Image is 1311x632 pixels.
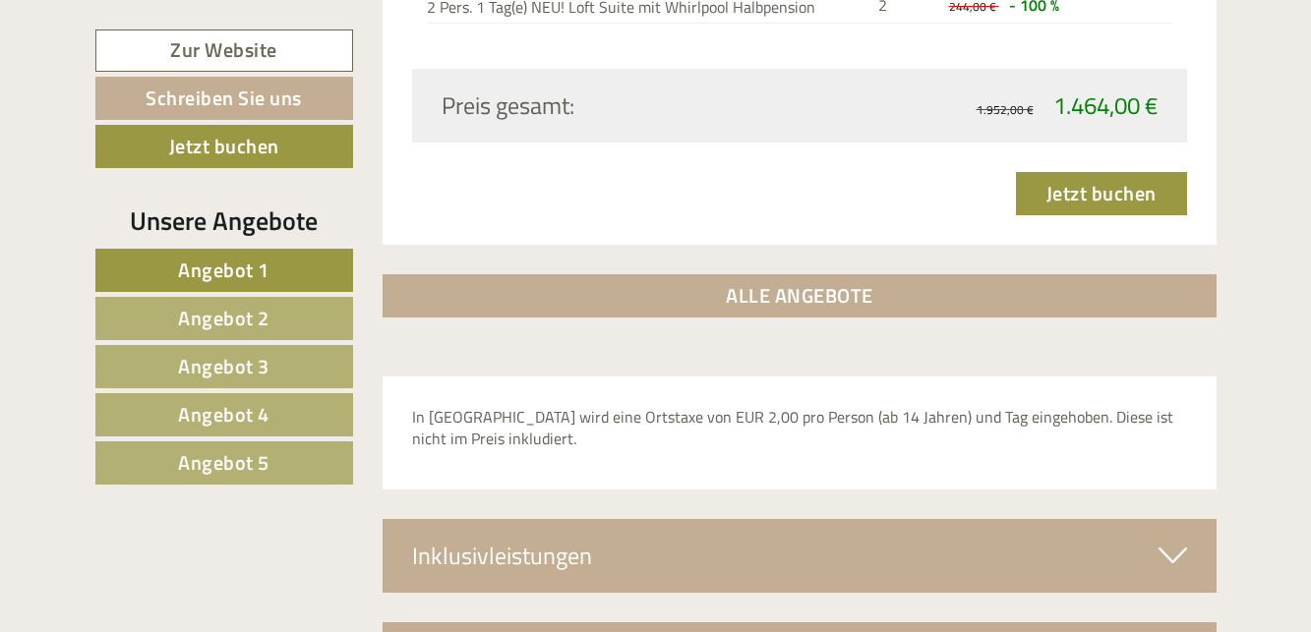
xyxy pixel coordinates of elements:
a: Jetzt buchen [1016,172,1187,215]
div: Unsere Angebote [95,202,353,239]
a: Schreiben Sie uns [95,77,353,120]
a: Zur Website [95,29,353,72]
span: Angebot 2 [178,303,269,333]
span: Angebot 4 [178,399,269,430]
span: 1.952,00 € [977,100,1034,119]
span: Angebot 5 [178,447,269,478]
span: Angebot 3 [178,351,269,381]
div: Inklusivleistungen [383,519,1217,592]
p: In [GEOGRAPHIC_DATA] wird eine Ortstaxe von EUR 2,00 pro Person (ab 14 Jahren) und Tag eingehoben... [412,406,1187,451]
span: 1.464,00 € [1053,87,1158,123]
span: Angebot 1 [178,255,269,285]
a: ALLE ANGEBOTE [383,274,1217,317]
a: Jetzt buchen [95,125,353,168]
div: Preis gesamt: [427,88,800,122]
